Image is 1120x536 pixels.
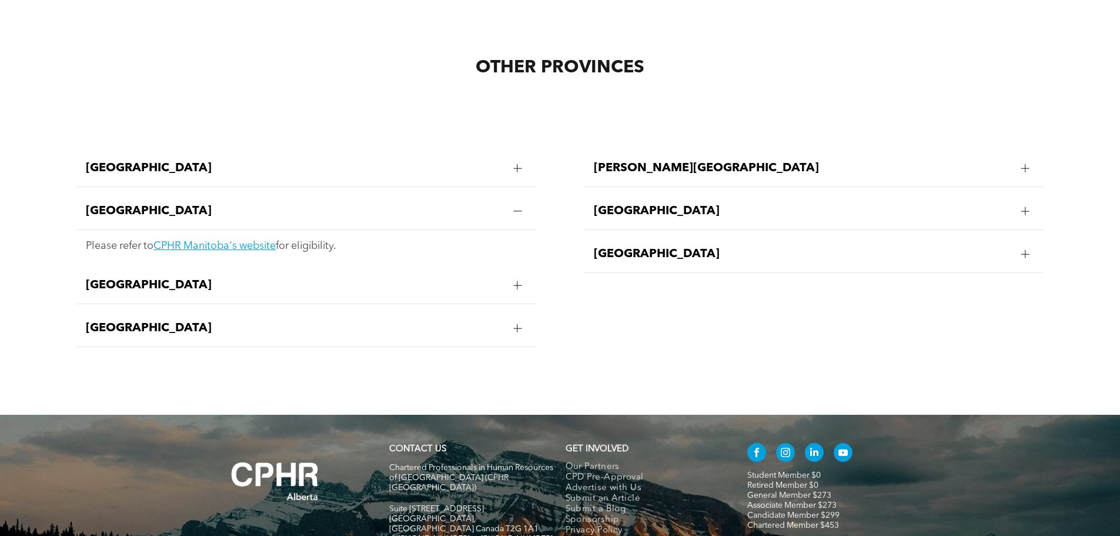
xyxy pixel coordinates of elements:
[566,462,723,472] a: Our Partners
[86,278,504,292] span: [GEOGRAPHIC_DATA]
[747,501,837,510] a: Associate Member $273
[566,504,723,515] a: Submit a Blog
[805,443,824,465] a: linkedin
[153,241,276,251] a: CPHR Manitoba's website
[747,471,821,480] a: Student Member $0
[86,161,504,175] span: [GEOGRAPHIC_DATA]
[834,443,852,465] a: youtube
[594,161,1012,175] span: [PERSON_NAME][GEOGRAPHIC_DATA]
[594,247,1012,261] span: [GEOGRAPHIC_DATA]
[566,445,628,454] span: GET INVOLVED
[208,438,343,524] img: A white background with a few lines on it
[747,491,831,500] a: General Member $273
[86,204,504,218] span: [GEOGRAPHIC_DATA]
[776,443,795,465] a: instagram
[476,59,644,76] span: OTHER PROVINCES
[566,525,723,536] a: Privacy Policy
[566,472,723,483] a: CPD Pre-Approval
[389,505,484,513] span: Suite [STREET_ADDRESS]
[747,521,839,530] a: Chartered Member $453
[389,445,446,454] a: CONTACT US
[747,443,766,465] a: facebook
[566,515,723,525] a: Sponsorship
[86,321,504,335] span: [GEOGRAPHIC_DATA]
[594,204,1012,218] span: [GEOGRAPHIC_DATA]
[566,494,723,504] a: Submit an Article
[389,464,553,492] span: Chartered Professionals in Human Resources of [GEOGRAPHIC_DATA] (CPHR [GEOGRAPHIC_DATA])
[389,515,539,533] span: [GEOGRAPHIC_DATA], [GEOGRAPHIC_DATA] Canada T2G 1A1
[86,239,526,252] p: Please refer to for eligibility.
[566,483,723,494] a: Advertise with Us
[747,511,840,520] a: Candidate Member $299
[747,481,818,490] a: Retired Member $0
